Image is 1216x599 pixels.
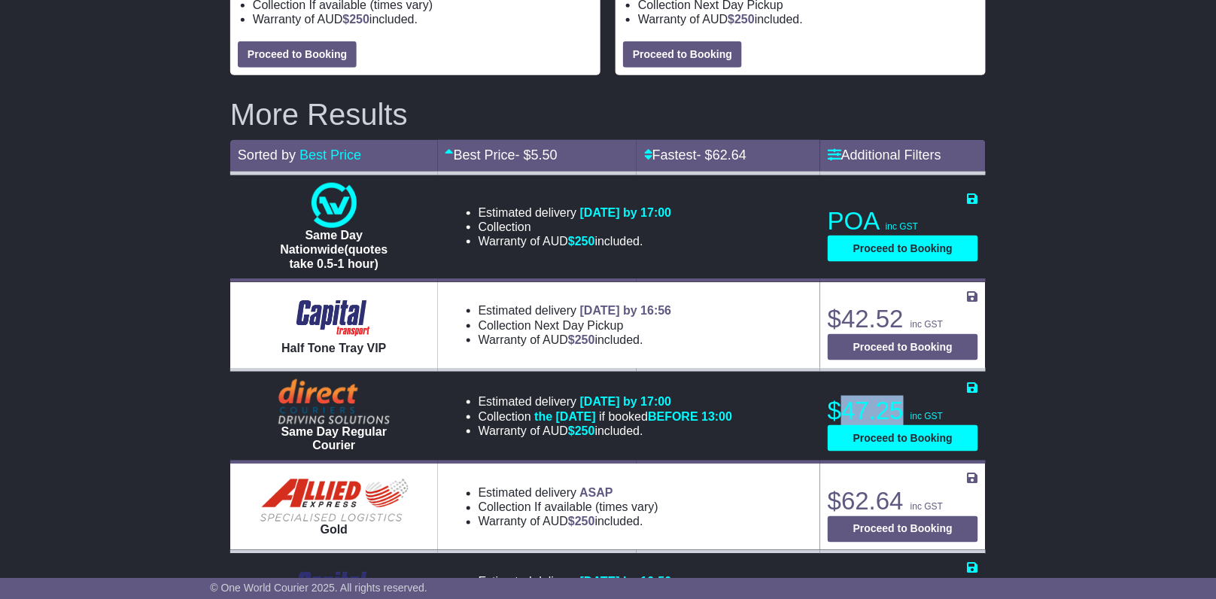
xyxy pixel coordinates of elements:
span: [DATE] by 17:00 [580,206,672,219]
span: 250 [575,515,595,528]
li: Collection [479,318,672,333]
span: Same Day Regular Courier [281,425,388,452]
span: - $ [697,147,746,163]
button: Proceed to Booking [828,236,978,262]
span: $ [568,235,595,248]
button: Proceed to Booking [828,334,978,360]
span: BEFORE [648,410,698,423]
span: Next Day Pickup [534,319,623,332]
li: Warranty of AUD included. [253,12,593,26]
button: Proceed to Booking [828,516,978,543]
span: 13:00 [701,410,732,423]
span: Half Tone Tray VIP [281,342,386,354]
span: [DATE] by 16:56 [580,304,672,317]
li: Warranty of AUD included. [479,424,733,438]
span: $ [568,333,595,346]
li: Estimated delivery [479,303,672,318]
li: Collection [479,409,733,424]
h2: More Results [230,98,986,131]
li: Estimated delivery [479,575,672,589]
span: 250 [349,13,369,26]
span: [DATE] by 17:00 [580,395,672,408]
a: Additional Filters [828,147,941,163]
p: $62.64 [828,487,978,517]
span: 5.50 [531,147,558,163]
button: Proceed to Booking [238,41,357,68]
a: Fastest- $62.64 [644,147,746,163]
span: $ [342,13,369,26]
span: 250 [575,424,595,437]
img: Direct: Same Day Regular Courier [278,379,390,424]
span: Sorted by [238,147,296,163]
span: If available (times vary) [534,501,658,514]
a: Best Price [299,147,361,163]
span: ASAP [579,487,613,500]
a: Best Price- $5.50 [445,147,558,163]
span: $ [568,424,595,437]
span: inc GST [886,221,918,232]
span: inc GST [910,319,943,330]
button: Proceed to Booking [623,41,742,68]
p: POA [828,206,978,236]
span: $ [728,13,755,26]
span: Gold [321,524,348,537]
li: Warranty of AUD included. [479,333,672,347]
li: Warranty of AUD included. [479,515,658,529]
span: Same Day Nationwide(quotes take 0.5-1 hour) [280,229,388,270]
button: Proceed to Booking [828,425,978,452]
li: Warranty of AUD included. [638,12,978,26]
span: inc GST [910,411,943,421]
img: CapitalTransport: Half Tone Tray VIP [290,296,378,341]
p: $47.25 [828,396,978,426]
span: 62.64 [713,147,746,163]
span: inc GST [910,502,943,512]
span: - $ [515,147,558,163]
li: Collection [479,220,672,234]
span: 250 [734,13,755,26]
span: 250 [575,235,595,248]
li: Estimated delivery [479,205,672,220]
span: 250 [575,333,595,346]
li: Warranty of AUD included. [479,234,672,248]
span: if booked [534,410,732,423]
li: Estimated delivery [479,394,733,409]
span: $ [568,515,595,528]
span: the [DATE] [534,410,595,423]
img: Allied Express Local Courier: Gold [259,478,409,523]
li: Estimated delivery [479,486,658,500]
span: © One World Courier 2025. All rights reserved. [210,582,427,594]
img: One World Courier: Same Day Nationwide(quotes take 0.5-1 hour) [312,183,357,228]
li: Collection [479,500,658,515]
span: [DATE] by 16:56 [580,576,672,588]
p: $42.52 [828,304,978,334]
